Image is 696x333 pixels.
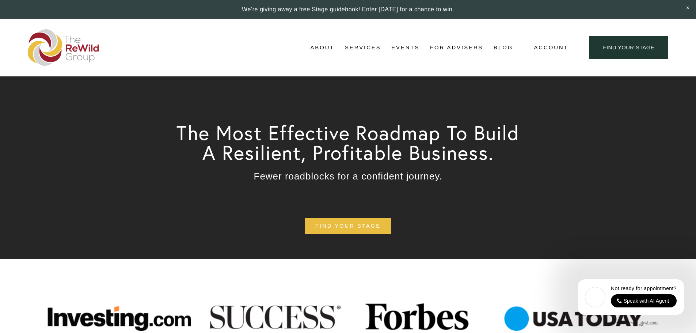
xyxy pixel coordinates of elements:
span: The Most Effective Roadmap To Build A Resilient, Profitable Business. [176,120,526,165]
a: find your stage [305,218,391,234]
a: find your stage [589,36,668,59]
span: About [310,43,334,53]
span: Services [345,43,381,53]
a: Blog [494,42,513,53]
img: The ReWild Group [28,29,99,66]
a: Events [391,42,419,53]
a: folder dropdown [310,42,334,53]
span: Fewer roadblocks for a confident journey. [254,171,442,182]
a: For Advisers [430,42,483,53]
a: Account [534,43,568,53]
a: folder dropdown [345,42,381,53]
